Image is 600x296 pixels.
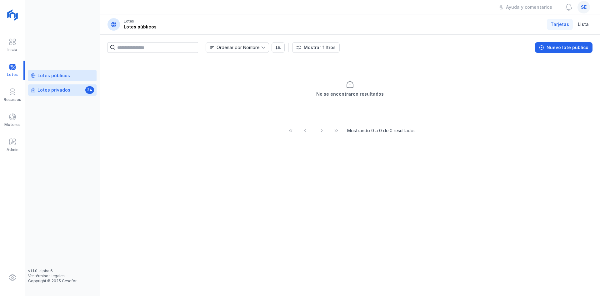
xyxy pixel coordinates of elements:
[206,43,261,53] span: Nombre
[347,128,416,134] span: Mostrando 0 a 0 de 0 resultados
[28,70,97,81] a: Lotes públicos
[292,42,340,53] button: Mostrar filtros
[547,44,588,51] span: Nuevo lote público
[7,147,18,152] div: Admin
[4,97,21,102] div: Recursos
[4,122,21,127] div: Motores
[547,19,573,30] a: Tarjetas
[28,273,65,278] a: Ver términos legales
[5,7,20,23] img: logoRight.svg
[28,278,97,283] div: Copyright © 2025 Cesefor
[316,91,384,97] div: No se encontraron resultados
[37,73,70,79] div: Lotes públicos
[124,19,134,24] div: Lotes
[551,21,569,28] span: Tarjetas
[535,42,592,53] button: Nuevo lote público
[578,21,589,28] span: Lista
[304,44,336,51] span: Mostrar filtros
[124,24,157,30] div: Lotes públicos
[28,268,97,273] div: v1.1.0-alpha.6
[7,47,17,52] div: Inicio
[494,2,556,13] button: Ayuda y comentarios
[581,4,587,10] span: se
[37,87,70,93] div: Lotes privados
[85,86,94,94] span: 34
[28,84,97,96] a: Lotes privados34
[506,4,552,10] span: Ayuda y comentarios
[574,19,592,30] a: Lista
[217,45,259,50] div: Ordenar por Nombre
